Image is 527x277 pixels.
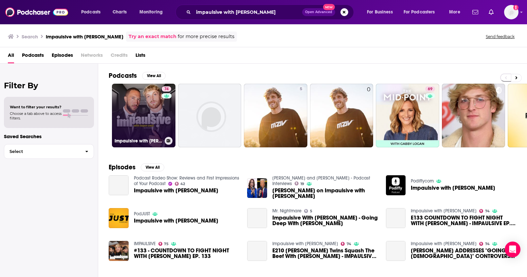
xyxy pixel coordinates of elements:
[139,8,163,17] span: Monitoring
[367,8,393,17] span: For Business
[272,215,378,226] span: Impaulsive With [PERSON_NAME] - Going Deep With [PERSON_NAME]
[109,175,129,195] a: Impaulsive with Logan Paul
[272,188,378,199] a: Trump on Impaulsive with Logan Paul
[111,50,128,63] span: Credits
[300,182,304,185] span: 19
[193,7,302,17] input: Search podcasts, credits, & more...
[386,241,406,261] a: LOGAN PAUL ADDRESSES "GOING GAY" CONTROVERSY WITH JOSH SEEFRIED - IMPAULSIVE EP. 26
[295,181,304,185] a: 19
[5,6,68,18] img: Podchaser - Follow, Share and Rate Podcasts
[134,175,239,186] a: Podcast Rodeo Show: Reviews and First Impressions of Your Podcast
[134,188,218,193] a: Impaulsive with Logan Paul
[109,163,136,171] h2: Episodes
[77,7,109,17] button: open menu
[479,209,490,213] a: 74
[164,243,169,245] span: 75
[323,4,335,10] span: New
[399,7,445,17] button: open menu
[109,72,166,80] a: PodcastsView All
[304,209,312,213] a: 5
[449,8,460,17] span: More
[347,243,351,245] span: 74
[411,185,495,191] a: Impaulsive with Logan Paul
[81,50,103,63] span: Networks
[486,7,496,18] a: Show notifications dropdown
[244,84,307,147] a: 5
[310,84,373,147] a: 0
[180,182,185,185] span: 42
[305,11,332,14] span: Open Advanced
[272,241,338,246] a: Impaulsive with Logan Paul
[272,248,378,259] a: E210 Dolan Twins Squash The Beef With Logan Paul - IMPAULSIVE EP. 210
[81,8,100,17] span: Podcasts
[4,144,94,159] button: Select
[134,241,156,246] a: IMPAULSIVE
[425,86,435,92] a: 69
[386,208,406,228] a: E133 COUNTDOWN TO FIGHT NIGHT WITH LOGAN PAUL - IMPAULSIVE EP. 133
[247,241,267,261] a: E210 Dolan Twins Squash The Beef With Logan Paul - IMPAULSIVE EP. 210
[10,111,62,120] span: Choose a tab above to access filters.
[4,81,94,90] h2: Filter By
[386,175,406,195] img: Impaulsive with Logan Paul
[272,175,370,186] a: Harris and Trump - Podcast Interviews
[362,7,401,17] button: open menu
[310,210,312,213] span: 5
[113,8,127,17] span: Charts
[112,84,175,147] a: 74Impaulsive with [PERSON_NAME]
[367,86,371,145] div: 0
[162,86,171,92] a: 74
[158,242,169,246] a: 75
[504,5,518,19] button: Show profile menu
[411,178,434,184] a: Podiffycom
[108,7,131,17] a: Charts
[505,242,520,257] div: Open Intercom Messenger
[22,50,44,63] a: Podcasts
[300,86,302,93] span: 5
[4,133,94,139] p: Saved Searches
[404,8,435,17] span: For Podcasters
[52,50,73,63] a: Episodes
[428,86,432,93] span: 69
[182,5,360,20] div: Search podcasts, credits, & more...
[134,218,218,224] a: Impaulsive with Logan Paul
[302,8,335,16] button: Open AdvancedNew
[411,208,477,214] a: Impaulsive with Logan Paul
[470,7,481,18] a: Show notifications dropdown
[485,243,490,245] span: 74
[22,33,38,40] h3: Search
[134,188,218,193] span: Impaulsive with [PERSON_NAME]
[272,248,378,259] span: E210 [PERSON_NAME] Twins Squash The Beef With [PERSON_NAME] - IMPAULSIVE EP. 210
[513,5,518,10] svg: Add a profile image
[485,210,490,213] span: 74
[504,5,518,19] img: User Profile
[479,242,490,246] a: 74
[297,86,305,92] a: 5
[178,33,234,40] span: for more precise results
[134,218,218,224] span: Impaulsive with [PERSON_NAME]
[376,84,439,147] a: 69
[4,149,80,154] span: Select
[341,242,351,246] a: 74
[272,215,378,226] a: Impaulsive With Logan Paul - Going Deep With Riley Reed
[115,138,162,144] h3: Impaulsive with [PERSON_NAME]
[411,248,517,259] a: LOGAN PAUL ADDRESSES "GOING GAY" CONTROVERSY WITH JOSH SEEFRIED - IMPAULSIVE EP. 26
[411,185,495,191] span: Impaulsive with [PERSON_NAME]
[272,188,378,199] span: [PERSON_NAME] on Impaulsive with [PERSON_NAME]
[135,7,171,17] button: open menu
[129,33,176,40] a: Try an exact match
[484,34,517,39] button: Send feedback
[136,50,145,63] span: Lists
[411,241,477,246] a: Impaulsive with Logan Paul
[134,248,240,259] span: #133 - COUNTDOWN TO FIGHT NIGHT WITH [PERSON_NAME] EP. 133
[10,105,62,109] span: Want to filter your results?
[8,50,14,63] a: All
[109,208,129,228] img: Impaulsive with Logan Paul
[109,241,129,261] img: #133 - COUNTDOWN TO FIGHT NIGHT WITH LOGAN PAUL - IMPAULSIVE EP. 133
